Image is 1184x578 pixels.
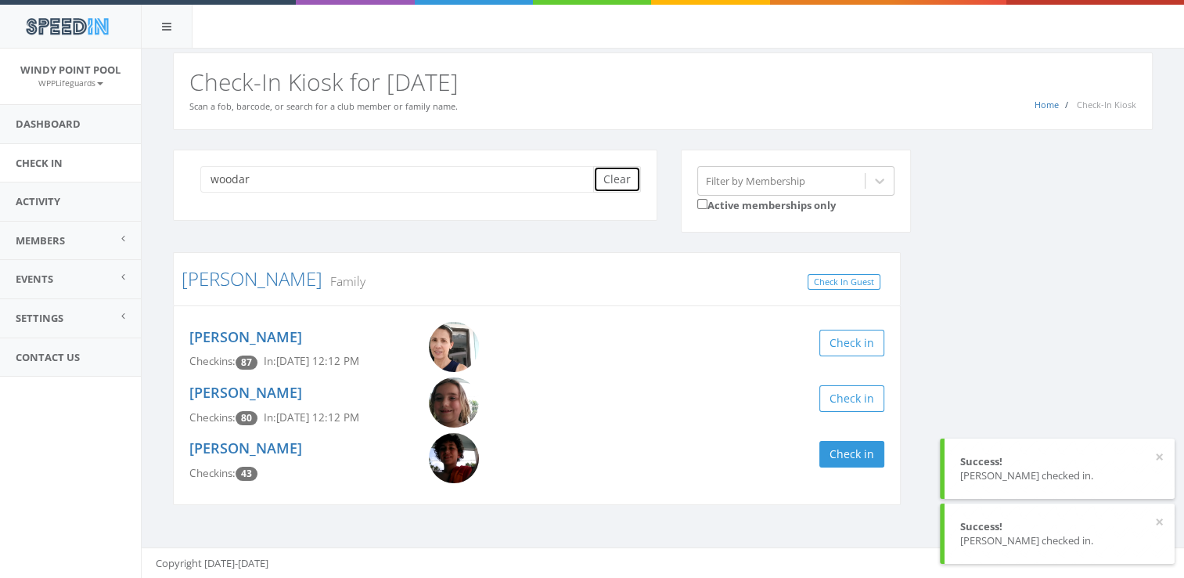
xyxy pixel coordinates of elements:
a: Home [1035,99,1059,110]
a: [PERSON_NAME] [182,266,322,291]
button: Check in [819,441,884,468]
small: WPPLifeguards [38,78,103,89]
a: [PERSON_NAME] [189,383,302,402]
span: Contact Us [16,350,80,364]
div: [PERSON_NAME] checked in. [960,533,1159,548]
span: Check-In Kiosk [1077,99,1136,110]
div: Success! [960,519,1159,534]
span: Windy Point Pool [20,63,121,77]
span: Settings [16,311,63,325]
span: Checkins: [189,354,236,368]
img: Elizabeth_Woodard.png [429,378,479,428]
button: Clear [593,166,641,193]
button: Check in [819,330,884,356]
span: Checkin count [236,467,257,481]
span: Checkin count [236,356,257,370]
span: In: [DATE] 12:12 PM [264,354,359,368]
a: WPPLifeguards [38,75,103,89]
button: × [1155,515,1164,530]
a: [PERSON_NAME] [189,439,302,457]
span: In: [DATE] 12:12 PM [264,410,359,424]
small: Family [322,273,365,290]
h2: Check-In Kiosk for [DATE] [189,69,1136,95]
span: Checkin count [236,411,257,425]
button: × [1155,450,1164,465]
label: Active memberships only [697,196,836,213]
span: Checkins: [189,410,236,424]
span: Members [16,233,65,247]
span: Events [16,272,53,286]
img: speedin_logo.png [18,12,116,41]
div: Filter by Membership [706,173,805,188]
input: Active memberships only [697,199,707,209]
button: Check in [819,385,884,412]
small: Scan a fob, barcode, or search for a club member or family name. [189,100,458,112]
img: Jason_Woodard.png [429,433,479,483]
div: [PERSON_NAME] checked in. [960,468,1159,483]
img: Kristen_Woodard.png [429,322,479,372]
span: Checkins: [189,466,236,480]
a: [PERSON_NAME] [189,327,302,346]
input: Search a name to check in [200,166,605,193]
div: Success! [960,454,1159,469]
a: Check In Guest [808,274,880,291]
